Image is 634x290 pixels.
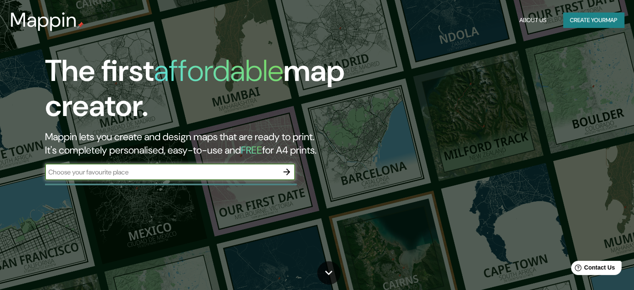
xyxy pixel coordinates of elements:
img: mappin-pin [77,22,84,28]
button: Create yourmap [563,13,624,28]
h1: affordable [154,51,283,90]
h3: Mappin [10,8,77,32]
iframe: Help widget launcher [560,257,625,281]
h2: Mappin lets you create and design maps that are ready to print. It's completely personalised, eas... [45,130,362,157]
h1: The first map creator. [45,53,362,130]
h5: FREE [241,144,262,156]
button: About Us [516,13,550,28]
input: Choose your favourite place [45,167,278,177]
